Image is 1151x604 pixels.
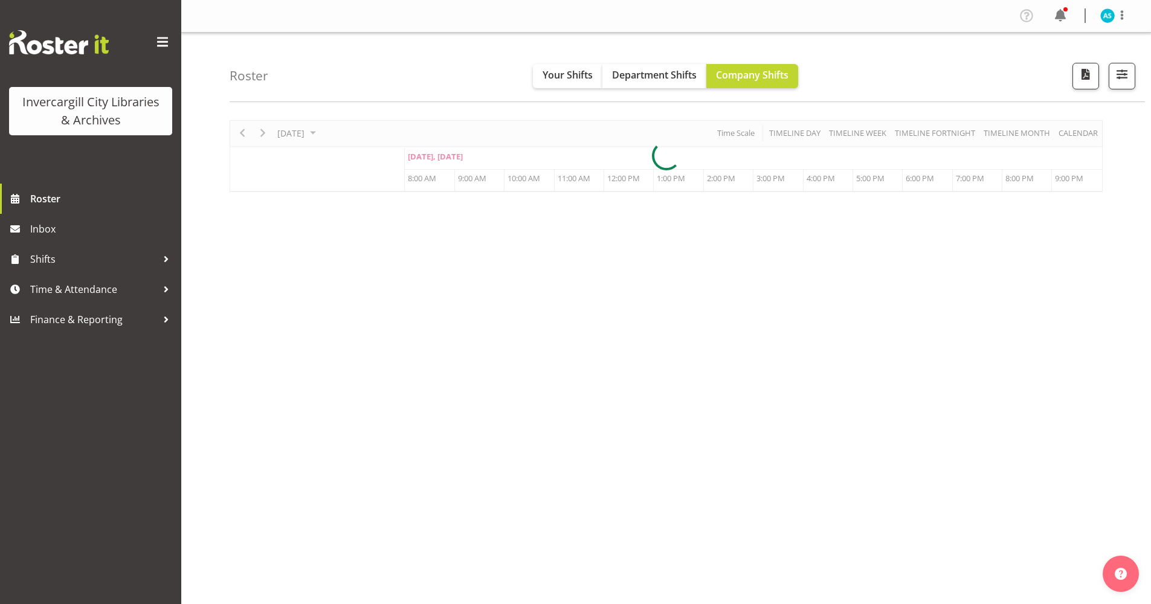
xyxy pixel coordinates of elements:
[612,68,697,82] span: Department Shifts
[30,310,157,329] span: Finance & Reporting
[706,64,798,88] button: Company Shifts
[21,93,160,129] div: Invercargill City Libraries & Archives
[533,64,602,88] button: Your Shifts
[1109,63,1135,89] button: Filter Shifts
[30,190,175,208] span: Roster
[1072,63,1099,89] button: Download a PDF of the roster for the current day
[716,68,788,82] span: Company Shifts
[30,280,157,298] span: Time & Attendance
[30,250,157,268] span: Shifts
[1115,568,1127,580] img: help-xxl-2.png
[1100,8,1115,23] img: amanda-stenton11678.jpg
[543,68,593,82] span: Your Shifts
[30,220,175,238] span: Inbox
[230,69,268,83] h4: Roster
[9,30,109,54] img: Rosterit website logo
[602,64,706,88] button: Department Shifts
